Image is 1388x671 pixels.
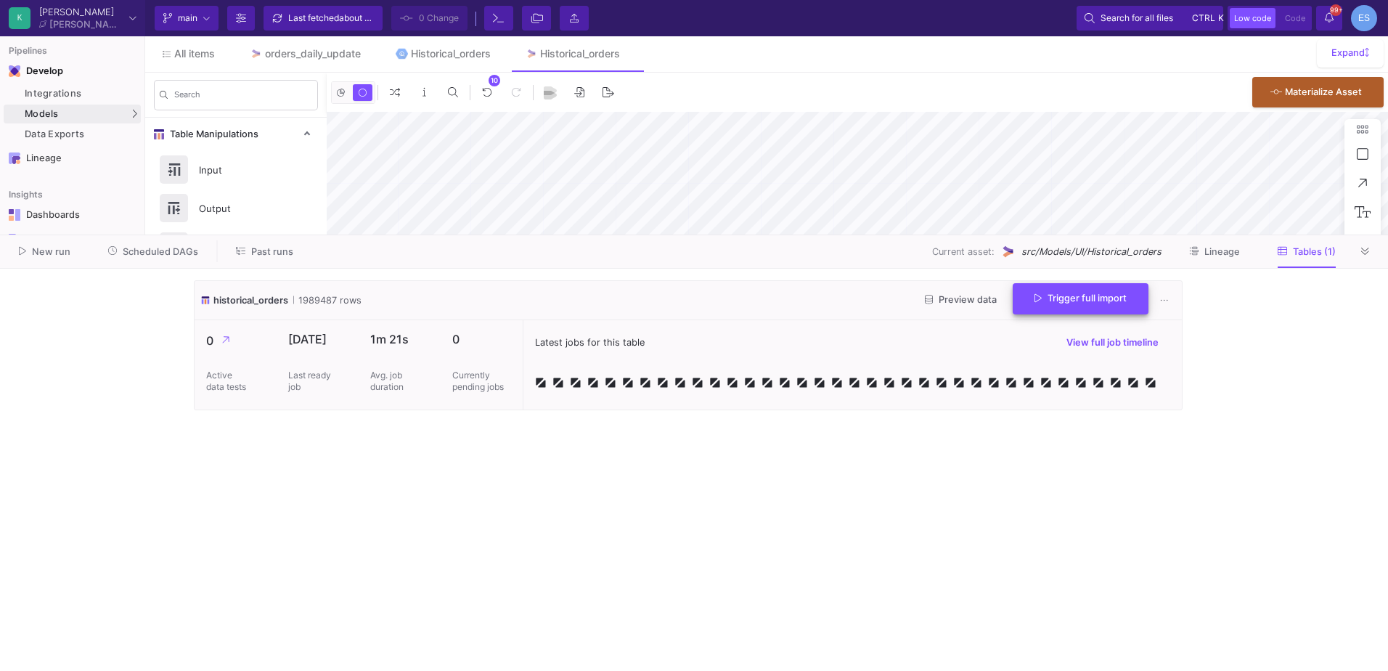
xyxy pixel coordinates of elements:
a: Navigation iconWidgets [4,228,141,251]
button: 99+ [1316,6,1342,30]
span: ctrl [1192,9,1215,27]
button: main [155,6,219,30]
div: [PERSON_NAME] [39,7,123,17]
p: [DATE] [288,331,347,346]
img: Navigation icon [9,65,20,77]
a: Navigation iconDashboards [4,203,141,227]
span: New run [32,246,70,257]
button: Preview data [913,289,1008,312]
div: Lineage [26,152,121,164]
div: Data Exports [25,129,137,140]
div: Historical_orders [411,48,491,60]
p: Active data tests [206,369,250,392]
span: Latest jobs for this table [535,335,645,349]
div: [PERSON_NAME] [49,20,123,29]
div: Widgets [26,234,121,245]
div: Dashboards [26,209,121,221]
button: Tables (1) [1260,240,1353,263]
button: Input [145,150,327,189]
div: Integrations [25,88,137,99]
button: Search for all filesctrlk [1077,6,1223,30]
button: Lineage [1172,240,1257,263]
mat-expansion-panel-header: Table Manipulations [145,118,327,150]
p: 0 [452,331,511,346]
span: All items [174,48,215,60]
button: Code [1281,8,1310,28]
span: Code [1285,13,1305,23]
span: k [1218,9,1224,27]
p: Avg. job duration [370,369,414,392]
span: Current asset: [932,245,995,259]
img: Tab icon [526,48,538,60]
span: Materialize Asset [1285,86,1362,97]
img: UI Model [1000,244,1016,259]
span: Scheduled DAGs [123,246,198,257]
button: ctrlk [1188,9,1215,27]
a: Integrations [4,84,141,103]
img: icon [200,293,211,306]
span: Table Manipulations [164,129,258,140]
div: Develop [26,65,48,77]
button: New run [1,240,88,263]
p: Last ready job [288,369,332,392]
div: Historical_orders [540,48,620,60]
span: Past runs [251,246,293,257]
img: Tab icon [250,48,262,60]
button: Low code [1230,8,1275,28]
span: 1989487 rows [293,293,362,306]
img: Navigation icon [9,209,20,221]
div: K [9,7,30,29]
button: Scheduled DAGs [91,240,216,263]
span: Preview data [925,294,997,305]
p: 0 [206,331,265,349]
img: Navigation icon [9,152,20,164]
button: Last fetchedabout 4 hours ago [264,6,383,30]
button: Past runs [219,240,311,263]
mat-expansion-panel-header: Navigation iconDevelop [4,60,141,83]
span: src/Models/UI/Historical_orders [1021,245,1162,259]
img: Tab icon [396,48,408,60]
div: ES [1351,5,1377,31]
button: ES [1347,5,1377,31]
span: Trigger full import [1034,293,1127,304]
span: historical_orders [213,293,288,306]
p: Currently pending jobs [452,369,511,392]
button: Trigger full import [1013,283,1148,314]
img: Navigation icon [9,234,20,245]
span: Lineage [1204,246,1240,257]
p: 1m 21s [370,331,429,346]
span: Tables (1) [1293,246,1336,257]
a: Navigation iconLineage [4,147,141,170]
span: main [178,7,197,29]
span: Search for all files [1101,7,1173,29]
div: Input [190,159,290,181]
span: about 4 hours ago [339,12,412,23]
button: Output [145,189,327,227]
span: 99+ [1330,4,1342,16]
a: Data Exports [4,125,141,144]
div: Table Manipulations [145,150,327,387]
span: Low code [1234,13,1271,23]
span: View full job timeline [1066,336,1159,347]
input: Search [174,92,312,102]
div: orders_daily_update [265,48,361,60]
button: View full job timeline [1055,331,1170,353]
div: Last fetched [288,7,375,29]
div: Output [190,198,290,219]
button: Materialize Asset [1252,77,1384,107]
span: Models [25,108,59,120]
